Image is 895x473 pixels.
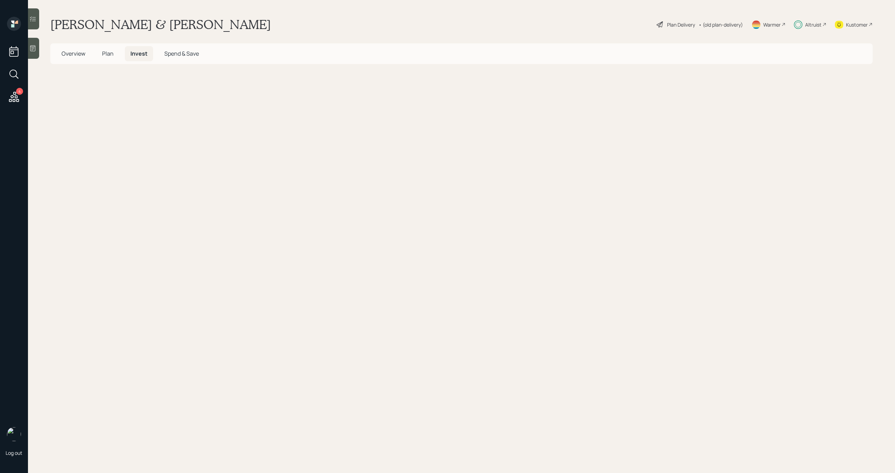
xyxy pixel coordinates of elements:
[699,21,743,28] div: • (old plan-delivery)
[805,21,822,28] div: Altruist
[6,450,22,456] div: Log out
[667,21,695,28] div: Plan Delivery
[50,17,271,32] h1: [PERSON_NAME] & [PERSON_NAME]
[130,50,148,57] span: Invest
[102,50,114,57] span: Plan
[62,50,85,57] span: Overview
[7,427,21,441] img: michael-russo-headshot.png
[164,50,199,57] span: Spend & Save
[846,21,868,28] div: Kustomer
[16,88,23,95] div: 4
[763,21,781,28] div: Warmer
